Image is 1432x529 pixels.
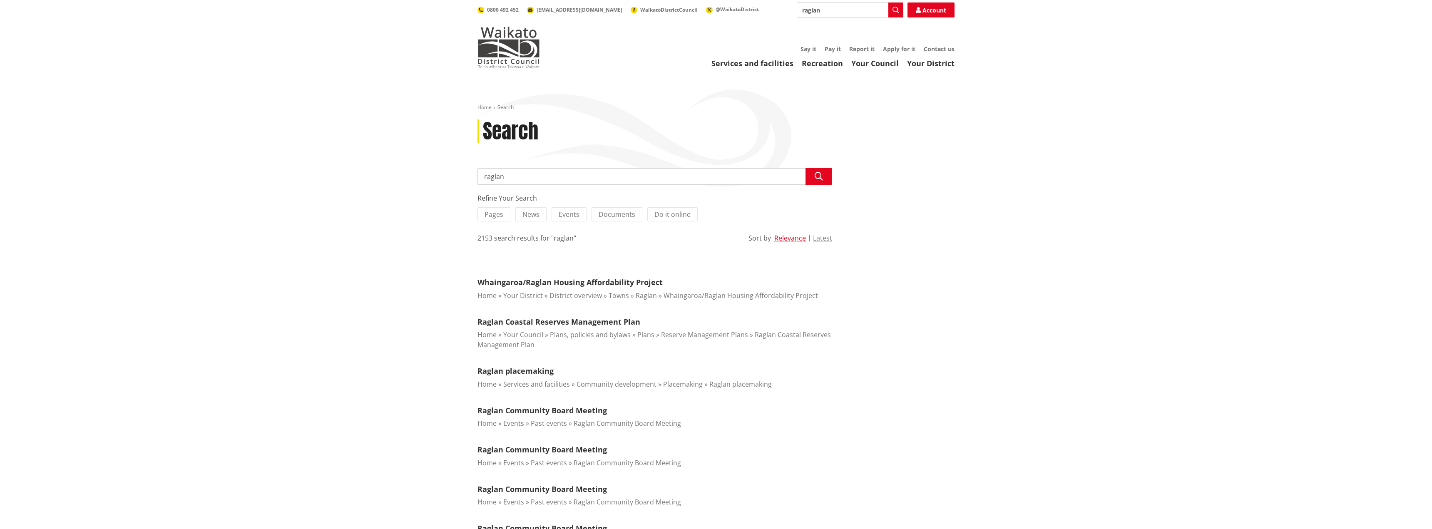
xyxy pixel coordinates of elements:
a: Raglan Coastal Reserves Management Plan [477,330,831,349]
a: Recreation [802,58,843,68]
span: 0800 492 452 [487,6,519,13]
input: Search input [477,168,832,185]
span: News [522,210,539,219]
a: Raglan Community Board Meeting [477,405,607,415]
a: Home [477,330,497,339]
span: [EMAIL_ADDRESS][DOMAIN_NAME] [537,6,622,13]
span: Events [559,210,579,219]
span: Do it online [654,210,691,219]
a: Raglan placemaking [477,366,554,376]
a: Home [477,497,497,507]
a: Account [907,2,955,17]
a: Apply for it [883,45,915,53]
a: Raglan Community Board Meeting [574,458,681,467]
a: Raglan Community Board Meeting [574,497,681,507]
a: Say it [801,45,816,53]
a: Raglan [636,291,657,300]
a: Raglan Community Board Meeting [477,445,607,454]
a: 0800 492 452 [477,6,519,13]
a: Past events [531,419,567,428]
a: @WaikatoDistrict [706,6,759,13]
a: District overview [549,291,602,300]
a: Home [477,458,497,467]
a: Your District [907,58,955,68]
a: Community development [577,380,656,389]
a: Past events [531,497,567,507]
a: Plans, policies and bylaws [550,330,631,339]
span: WaikatoDistrictCouncil [640,6,698,13]
a: Raglan Community Board Meeting [574,419,681,428]
div: Sort by [748,233,771,243]
a: Events [503,497,524,507]
input: Search input [797,2,903,17]
a: Raglan Coastal Reserves Management Plan [477,317,640,327]
a: Your District [503,291,543,300]
a: Home [477,419,497,428]
div: Refine Your Search [477,193,832,203]
a: Raglan Community Board Meeting [477,484,607,494]
a: Home [477,291,497,300]
a: Home [477,104,492,111]
a: Raglan placemaking [709,380,772,389]
a: Placemaking [663,380,703,389]
span: Search [497,104,514,111]
a: Events [503,458,524,467]
button: Latest [813,234,832,242]
div: 2153 search results for "raglan" [477,233,576,243]
a: Towns [609,291,629,300]
h1: Search [483,119,538,144]
a: WaikatoDistrictCouncil [631,6,698,13]
a: Events [503,419,524,428]
button: Relevance [774,234,806,242]
nav: breadcrumb [477,104,955,111]
a: Your Council [851,58,899,68]
a: Services and facilities [711,58,793,68]
a: Report it [849,45,875,53]
a: Plans [637,330,654,339]
a: Pay it [825,45,841,53]
a: Services and facilities [503,380,570,389]
span: Documents [599,210,635,219]
a: Whaingaroa/Raglan Housing Affordability Project [664,291,818,300]
a: Reserve Management Plans [661,330,748,339]
img: Waikato District Council - Te Kaunihera aa Takiwaa o Waikato [477,27,540,68]
span: @WaikatoDistrict [716,6,759,13]
a: [EMAIL_ADDRESS][DOMAIN_NAME] [527,6,622,13]
span: Pages [485,210,503,219]
a: Contact us [924,45,955,53]
a: Home [477,380,497,389]
a: Your Council [503,330,543,339]
a: Past events [531,458,567,467]
a: Whaingaroa/Raglan Housing Affordability Project [477,277,663,287]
